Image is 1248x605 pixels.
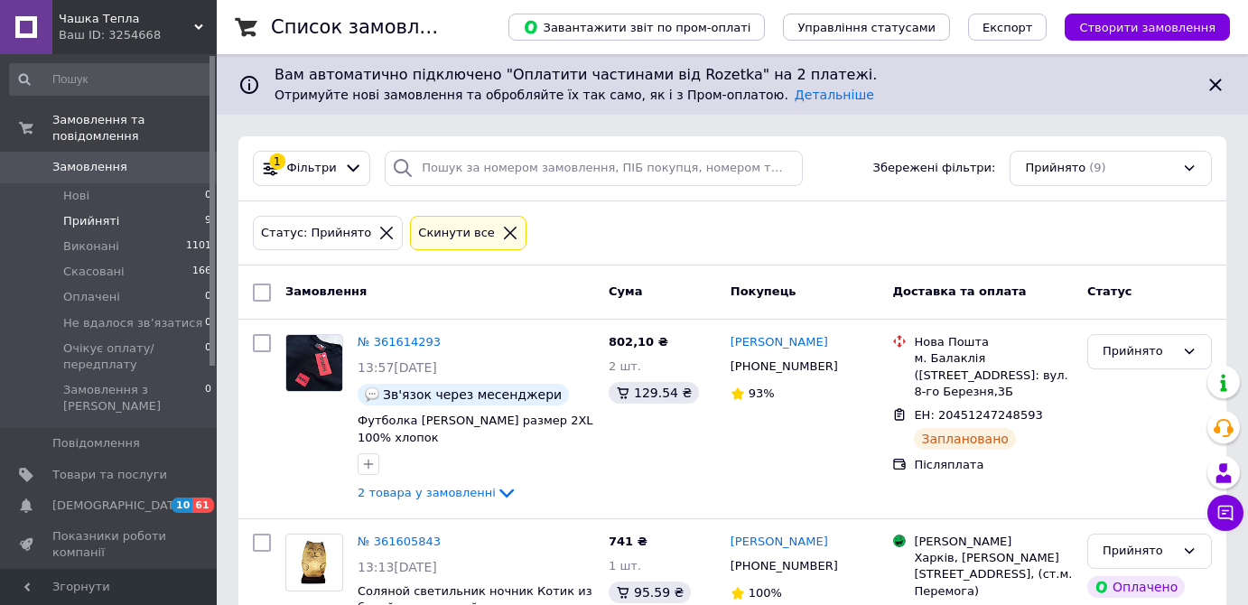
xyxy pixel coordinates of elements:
[205,382,211,414] span: 0
[205,340,211,373] span: 0
[285,534,343,591] a: Фото товару
[749,386,775,400] span: 93%
[609,284,642,298] span: Cума
[59,11,194,27] span: Чашка Тепла
[609,559,641,572] span: 1 шт.
[914,350,1073,400] div: м. Балаклія ([STREET_ADDRESS]: вул. 8-го Березня,3Б
[52,435,140,451] span: Повідомлення
[609,582,691,603] div: 95.59 ₴
[269,154,285,170] div: 1
[63,340,205,373] span: Очікує оплату/ передплату
[795,88,874,102] a: Детальніше
[52,112,217,144] span: Замовлення та повідомлення
[1079,21,1215,34] span: Створити замовлення
[358,560,437,574] span: 13:13[DATE]
[609,359,641,373] span: 2 шт.
[1087,284,1132,298] span: Статус
[63,382,205,414] span: Замовлення з [PERSON_NAME]
[983,21,1033,34] span: Експорт
[186,238,211,255] span: 1101
[414,224,498,243] div: Cкинути все
[59,27,217,43] div: Ваш ID: 3254668
[358,535,441,548] a: № 361605843
[358,360,437,375] span: 13:57[DATE]
[63,188,89,204] span: Нові
[358,414,593,444] a: Футболка [PERSON_NAME] размер 2XL 100% хлопок
[914,550,1073,600] div: Харків, [PERSON_NAME][STREET_ADDRESS], (ст.м. Перемога)
[914,428,1016,450] div: Заплановано
[1087,576,1185,598] div: Оплачено
[52,467,167,483] span: Товари та послуги
[52,159,127,175] span: Замовлення
[892,284,1026,298] span: Доставка та оплата
[1065,14,1230,41] button: Створити замовлення
[508,14,765,41] button: Завантажити звіт по пром-оплаті
[271,16,454,38] h1: Список замовлень
[1207,495,1243,531] button: Чат з покупцем
[9,63,213,96] input: Пошук
[1103,342,1175,361] div: Прийнято
[873,160,996,177] span: Збережені фільтри:
[731,534,828,551] a: [PERSON_NAME]
[205,213,211,229] span: 9
[358,486,517,499] a: 2 товара у замовленні
[192,498,213,513] span: 61
[285,334,343,392] a: Фото товару
[609,335,668,349] span: 802,10 ₴
[358,486,496,499] span: 2 товара у замовленні
[727,355,842,378] div: [PHONE_NUMBER]
[52,528,167,561] span: Показники роботи компанії
[385,151,803,186] input: Пошук за номером замовлення, ПІБ покупця, номером телефону, Email, номером накладної
[797,21,936,34] span: Управління статусами
[609,535,647,548] span: 741 ₴
[63,289,120,305] span: Оплачені
[914,334,1073,350] div: Нова Пошта
[285,284,367,298] span: Замовлення
[523,19,750,35] span: Завантажити звіт по пром-оплаті
[172,498,192,513] span: 10
[63,213,119,229] span: Прийняті
[914,457,1073,473] div: Післяплата
[52,498,186,514] span: [DEMOGRAPHIC_DATA]
[1089,161,1105,174] span: (9)
[286,335,342,391] img: Фото товару
[287,160,337,177] span: Фільтри
[257,224,375,243] div: Статус: Прийнято
[383,387,562,402] span: Зв'язок через месенджери
[205,289,211,305] span: 0
[783,14,950,41] button: Управління статусами
[609,382,699,404] div: 129.54 ₴
[63,238,119,255] span: Виконані
[63,315,202,331] span: Не вдалося зв’язатися
[1047,20,1230,33] a: Створити замовлення
[63,264,125,280] span: Скасовані
[731,334,828,351] a: [PERSON_NAME]
[1025,160,1085,177] span: Прийнято
[1103,542,1175,561] div: Прийнято
[749,586,782,600] span: 100%
[365,387,379,402] img: :speech_balloon:
[727,554,842,578] div: [PHONE_NUMBER]
[731,284,796,298] span: Покупець
[968,14,1048,41] button: Експорт
[192,264,211,280] span: 166
[293,535,336,591] img: Фото товару
[205,315,211,331] span: 0
[275,88,874,102] span: Отримуйте нові замовлення та обробляйте їх так само, як і з Пром-оплатою.
[914,408,1042,422] span: ЕН: 20451247248593
[275,65,1190,86] span: Вам автоматично підключено "Оплатити частинами від Rozetka" на 2 платежі.
[358,335,441,349] a: № 361614293
[914,534,1073,550] div: [PERSON_NAME]
[205,188,211,204] span: 0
